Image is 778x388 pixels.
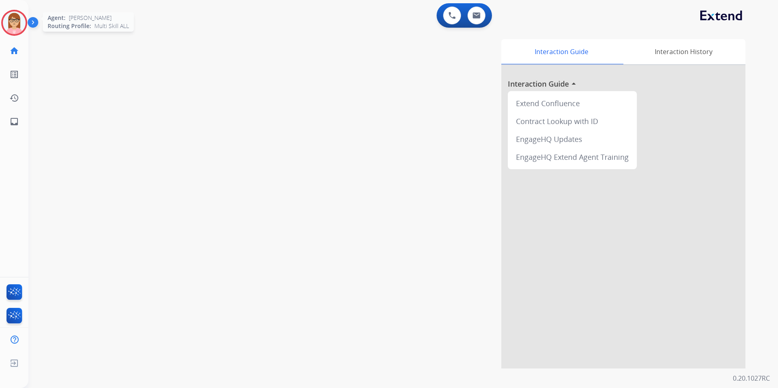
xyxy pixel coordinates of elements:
[9,46,19,56] mat-icon: home
[94,22,129,30] span: Multi Skill ALL
[511,130,634,148] div: EngageHQ Updates
[501,39,621,64] div: Interaction Guide
[3,11,26,34] img: avatar
[511,112,634,130] div: Contract Lookup with ID
[511,148,634,166] div: EngageHQ Extend Agent Training
[733,373,770,383] p: 0.20.1027RC
[511,94,634,112] div: Extend Confluence
[48,14,66,22] span: Agent:
[48,22,91,30] span: Routing Profile:
[9,93,19,103] mat-icon: history
[621,39,745,64] div: Interaction History
[9,70,19,79] mat-icon: list_alt
[69,14,111,22] span: [PERSON_NAME]
[9,117,19,126] mat-icon: inbox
